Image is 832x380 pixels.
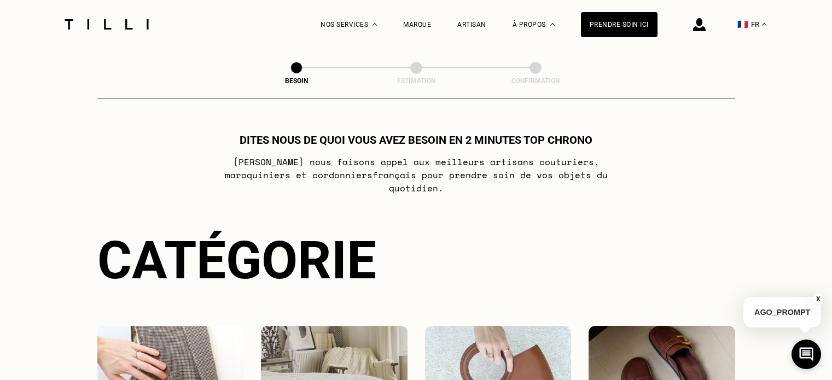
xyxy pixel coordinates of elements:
div: Estimation [362,77,471,85]
p: AGO_PROMPT [743,297,821,328]
img: Menu déroulant à propos [550,23,555,26]
a: Prendre soin ici [581,12,658,37]
div: Besoin [242,77,351,85]
img: Logo du service de couturière Tilli [61,19,153,30]
div: Catégorie [97,230,735,291]
img: Menu déroulant [373,23,377,26]
a: Artisan [457,21,486,28]
button: X [813,293,824,305]
p: [PERSON_NAME] nous faisons appel aux meilleurs artisans couturiers , maroquiniers et cordonniers ... [199,155,633,195]
h1: Dites nous de quoi vous avez besoin en 2 minutes top chrono [240,133,592,147]
img: icône connexion [693,18,706,31]
img: menu déroulant [762,23,766,26]
a: Marque [403,21,431,28]
div: Confirmation [481,77,590,85]
span: 🇫🇷 [737,19,748,30]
